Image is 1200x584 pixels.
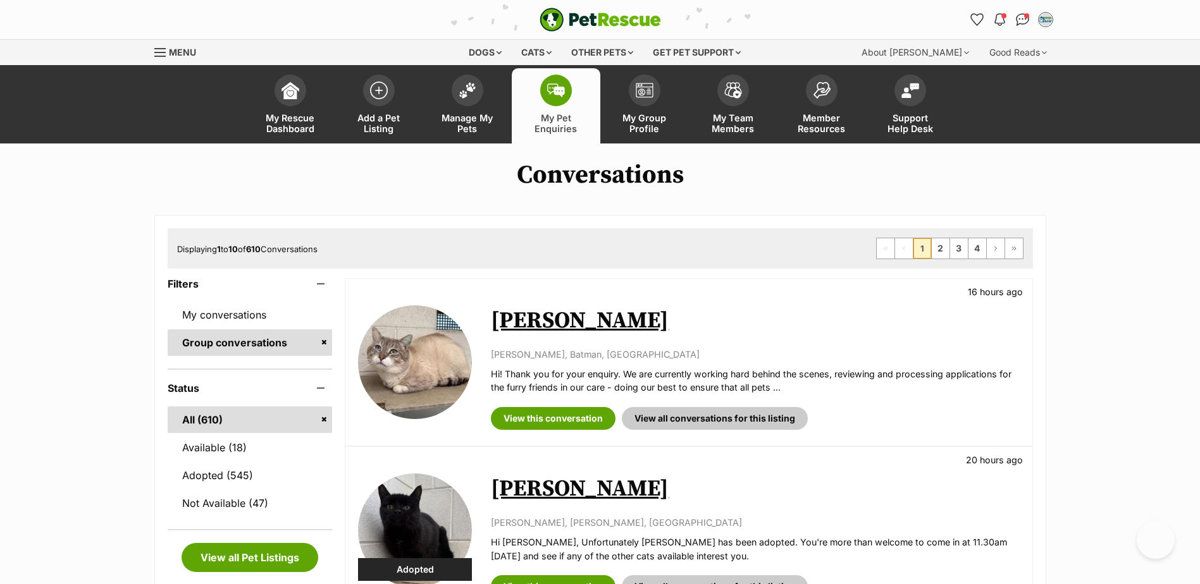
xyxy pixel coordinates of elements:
[866,68,955,143] a: Support Help Desk
[967,9,1056,30] ul: Account quick links
[512,68,600,143] a: My Pet Enquiries
[793,113,850,134] span: Member Resources
[246,68,335,143] a: My Rescue Dashboard
[168,406,333,433] a: All (610)
[876,238,1024,259] nav: Pagination
[460,40,510,65] div: Dogs
[1036,9,1056,30] button: My account
[967,9,987,30] a: Favourites
[168,301,333,328] a: My conversations
[913,238,931,259] span: Page 1
[262,113,319,134] span: My Rescue Dashboard
[491,535,1019,563] p: Hi [PERSON_NAME], Unfortunately [PERSON_NAME] has been adopted. You're more than welcome to come ...
[994,13,1005,26] img: notifications-46538b983faf8c2785f20acdc204bb7945ddae34d4c08c2a6579f10ce5e182be.svg
[777,68,866,143] a: Member Resources
[423,68,512,143] a: Manage My Pets
[1013,9,1033,30] a: Conversations
[168,278,333,289] header: Filters
[616,113,673,134] span: My Group Profile
[491,516,1019,529] p: [PERSON_NAME], [PERSON_NAME], [GEOGRAPHIC_DATA]
[547,83,565,97] img: pet-enquiries-icon-7e3ad2cf08bfb03b45e93fb7055b45f3efa6380592205ae92323e6603595dc1f.svg
[980,40,1056,65] div: Good Reads
[853,40,978,65] div: About [PERSON_NAME]
[512,40,560,65] div: Cats
[600,68,689,143] a: My Group Profile
[154,40,205,63] a: Menu
[968,238,986,259] a: Page 4
[168,382,333,394] header: Status
[358,558,472,581] div: Adopted
[228,244,238,254] strong: 10
[966,453,1023,466] p: 20 hours ago
[358,305,472,419] img: Stewart
[281,82,299,99] img: dashboard-icon-eb2f2d2d3e046f16d808141f083e7271f6b2e854fb5c12c21221c1fb7104beca.svg
[168,329,333,356] a: Group conversations
[370,82,388,99] img: add-pet-listing-icon-0afa8454b4691262ce3f59096e99ab1cd57d4a30225e0717b998d2c9b9846f56.svg
[350,113,407,134] span: Add a Pet Listing
[1005,238,1023,259] a: Last page
[882,113,939,134] span: Support Help Desk
[990,9,1010,30] button: Notifications
[491,475,669,503] a: [PERSON_NAME]
[491,367,1019,394] p: Hi! Thank you for your enquiry. We are currently working hard behind the scenes, reviewing and pr...
[459,82,476,99] img: manage-my-pets-icon-02211641906a0b7f246fdf0571729dbe1e7629f14944591b6c1af311fb30b64b.svg
[1039,13,1052,26] img: Matisse profile pic
[877,238,894,259] span: First page
[491,307,669,335] a: [PERSON_NAME]
[622,407,808,430] a: View all conversations for this listing
[950,238,968,259] a: Page 3
[1016,13,1029,26] img: chat-41dd97257d64d25036548639549fe6c8038ab92f7586957e7f3b1b290dea8141.svg
[562,40,642,65] div: Other pets
[439,113,496,134] span: Manage My Pets
[491,407,615,430] a: View this conversation
[540,8,661,32] img: logo-e224e6f780fb5917bec1dbf3a21bbac754714ae5b6737aabdf751b685950b380.svg
[644,40,750,65] div: Get pet support
[705,113,762,134] span: My Team Members
[689,68,777,143] a: My Team Members
[491,348,1019,361] p: [PERSON_NAME], Batman, [GEOGRAPHIC_DATA]
[540,8,661,32] a: PetRescue
[168,490,333,516] a: Not Available (47)
[724,82,742,99] img: team-members-icon-5396bd8760b3fe7c0b43da4ab00e1e3bb1a5d9ba89233759b79545d2d3fc5d0d.svg
[246,244,261,254] strong: 610
[182,543,318,572] a: View all Pet Listings
[168,462,333,489] a: Adopted (545)
[901,83,919,98] img: help-desk-icon-fdf02630f3aa405de69fd3d07c3f3aa587a6932b1a1747fa1d2bba05be0121f9.svg
[335,68,423,143] a: Add a Pet Listing
[168,434,333,461] a: Available (18)
[169,47,196,58] span: Menu
[177,244,318,254] span: Displaying to of Conversations
[217,244,221,254] strong: 1
[528,113,585,134] span: My Pet Enquiries
[987,238,1005,259] a: Next page
[932,238,949,259] a: Page 2
[895,238,913,259] span: Previous page
[636,83,653,98] img: group-profile-icon-3fa3cf56718a62981997c0bc7e787c4b2cf8bcc04b72c1350f741eb67cf2f40e.svg
[813,82,831,99] img: member-resources-icon-8e73f808a243e03378d46382f2149f9095a855e16c252ad45f914b54edf8863c.svg
[1137,521,1175,559] iframe: Help Scout Beacon - Open
[968,285,1023,298] p: 16 hours ago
